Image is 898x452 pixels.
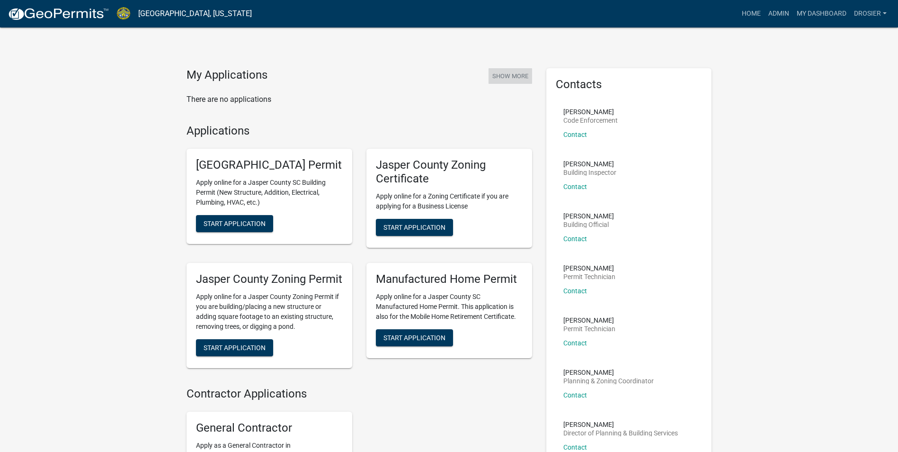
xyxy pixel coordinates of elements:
p: Apply online for a Jasper County Zoning Permit if you are building/placing a new structure or add... [196,292,343,332]
a: Home [738,5,765,23]
img: Jasper County, South Carolina [116,7,131,20]
p: Building Official [563,221,614,228]
p: Director of Planning & Building Services [563,430,678,436]
wm-workflow-list-section: Applications [187,124,532,376]
p: Apply online for a Jasper County SC Building Permit (New Structure, Addition, Electrical, Plumbin... [196,178,343,208]
h5: [GEOGRAPHIC_DATA] Permit [196,158,343,172]
h4: Applications [187,124,532,138]
p: [PERSON_NAME] [563,317,615,324]
button: Start Application [376,219,453,236]
p: Code Enforcement [563,117,618,124]
p: [PERSON_NAME] [563,369,654,376]
span: Start Application [204,344,266,351]
p: Permit Technician [563,273,615,280]
a: Admin [765,5,793,23]
a: Contact [563,339,587,347]
h4: My Applications [187,68,267,82]
p: Permit Technician [563,325,615,332]
p: [PERSON_NAME] [563,161,616,167]
button: Start Application [196,339,273,356]
p: Apply online for a Jasper County SC Manufactured Home Permit. This application is also for the Mo... [376,292,523,322]
span: Start Application [383,223,445,231]
span: Start Application [204,220,266,227]
h4: Contractor Applications [187,387,532,401]
p: Apply online for a Zoning Certificate if you are applying for a Business License [376,191,523,211]
a: Contact [563,183,587,190]
a: Contact [563,443,587,451]
h5: General Contractor [196,421,343,435]
p: [PERSON_NAME] [563,108,618,115]
button: Start Application [376,329,453,346]
a: Contact [563,131,587,138]
p: There are no applications [187,94,532,105]
a: Contact [563,235,587,243]
a: Contact [563,287,587,295]
h5: Jasper County Zoning Permit [196,272,343,286]
p: Building Inspector [563,169,616,176]
h5: Manufactured Home Permit [376,272,523,286]
p: [PERSON_NAME] [563,265,615,271]
button: Start Application [196,215,273,232]
button: Show More [489,68,532,84]
a: Contact [563,391,587,399]
p: [PERSON_NAME] [563,421,678,428]
a: My Dashboard [793,5,850,23]
a: drosier [850,5,890,23]
a: [GEOGRAPHIC_DATA], [US_STATE] [138,6,252,22]
p: [PERSON_NAME] [563,213,614,219]
h5: Contacts [556,78,702,91]
h5: Jasper County Zoning Certificate [376,158,523,186]
p: Planning & Zoning Coordinator [563,378,654,384]
span: Start Application [383,334,445,341]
